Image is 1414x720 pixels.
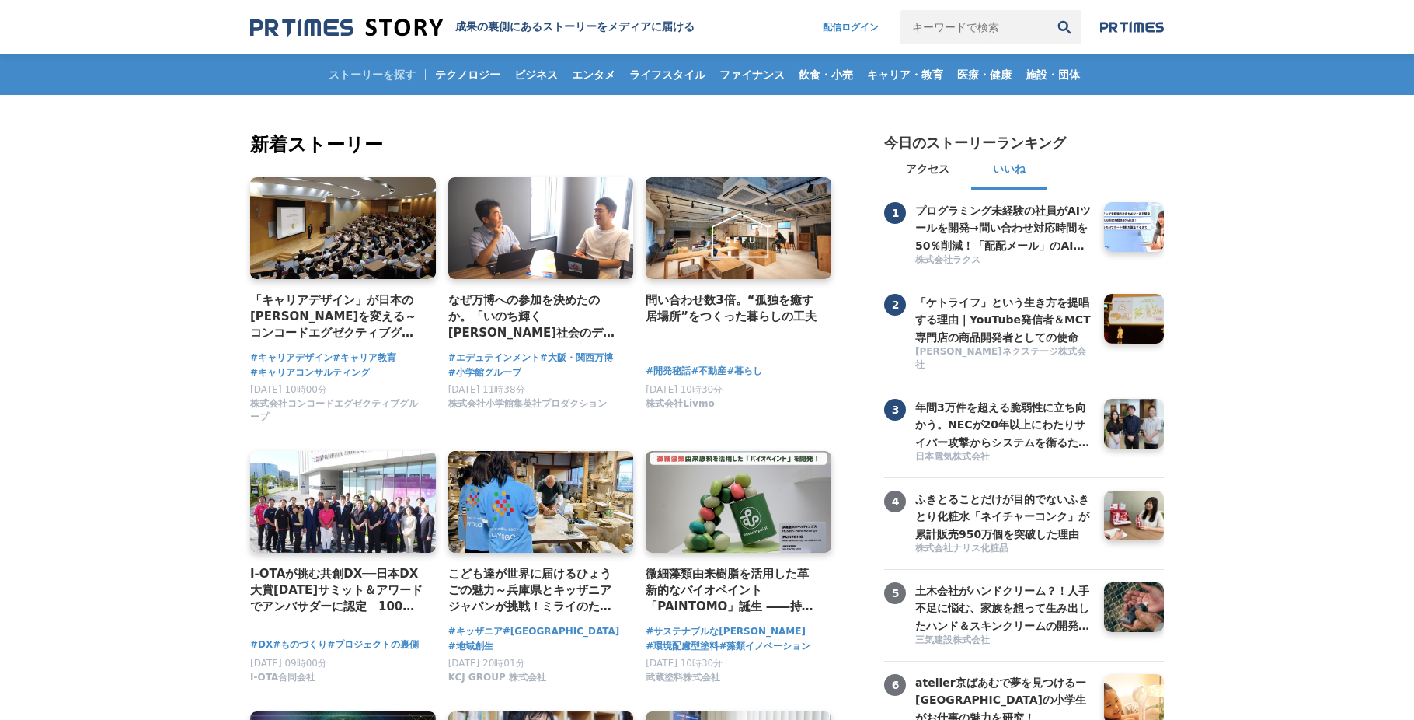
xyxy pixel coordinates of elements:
[1047,10,1081,44] button: 検索
[646,364,691,379] a: #開発秘話
[915,399,1092,449] a: 年間3万件を超える脆弱性に立ち向かう。NECが20年以上にわたりサイバー攻撃からシステムを衛るために実践してきた脆弱性管理の裏側
[429,54,507,95] a: テクノロジー
[250,638,273,652] a: #DX
[915,294,1092,346] h3: 「ケトライフ」という生き方を提唱する理由｜YouTube発信者＆MCT専門店の商品開発者としての使命
[273,638,327,652] a: #ものづくり
[915,491,1092,540] a: ふきとることだけが目的でないふきとり化粧水「ネイチャーコンク」が累計販売950万個を突破した理由
[915,345,1092,372] span: [PERSON_NAME]ネクステージ株式会社
[915,634,1092,648] a: 三気建設株式会社
[508,54,564,95] a: ビジネス
[623,54,712,95] a: ライフスタイル
[861,54,949,95] a: キャリア・教育
[448,676,546,687] a: KCJ GROUP 株式会社
[646,397,714,411] span: 株式会社Livmo
[691,364,726,379] a: #不動産
[915,450,990,463] span: 日本電気株式会社
[508,68,564,82] span: ビジネス
[646,292,819,326] a: 問い合わせ数3倍。“孤独を癒す居場所”をつくった暮らしの工夫
[448,565,622,616] a: こども達が世界に届けるひょうごの魅力～兵庫県とキッザニア ジャパンが挑戦！ミライのためにできること～
[448,292,622,342] a: なぜ万博への参加を決めたのか。「いのち輝く[PERSON_NAME]社会のデザイン」の実現に向けて、エデュテインメントの可能性を追求するプロジェクト。
[1019,54,1086,95] a: 施設・団体
[448,624,503,639] a: #キッザニア
[884,134,1066,152] h2: 今日のストーリーランキング
[250,658,327,669] span: [DATE] 09時00分
[719,639,810,654] a: #藻類イノベーション
[915,542,1008,555] span: 株式会社ナリス化粧品
[1019,68,1086,82] span: 施設・団体
[250,565,423,616] a: I-OTAが挑む共創DX──日本DX大賞[DATE]サミット＆アワードでアンバサダーに認定 100社連携で拓く“共感される製造業DX”の新たな地平
[884,152,971,190] button: アクセス
[646,671,720,684] span: 武蔵塗料株式会社
[250,384,327,395] span: [DATE] 10時00分
[1100,21,1164,33] img: prtimes
[455,20,695,34] h1: 成果の裏側にあるストーリーをメディアに届ける
[448,639,493,654] a: #地域創生
[503,624,620,639] a: #[GEOGRAPHIC_DATA]
[915,399,1092,451] h3: 年間3万件を超える脆弱性に立ち向かう。NECが20年以上にわたりサイバー攻撃からシステムを衛るために実践してきた脆弱性管理の裏側
[713,68,791,82] span: ファイナンス
[971,152,1047,190] button: いいね
[646,402,714,413] a: 株式会社Livmo
[327,638,419,652] a: #プロジェクトの裏側
[884,582,906,604] span: 5
[915,294,1092,344] a: 「ケトライフ」という生き方を提唱する理由｜YouTube発信者＆MCT専門店の商品開発者としての使命
[448,397,607,411] span: 株式会社小学館集英社プロダクション
[250,17,443,38] img: 成果の裏側にあるストーリーをメディアに届ける
[726,364,762,379] a: #暮らし
[646,624,806,639] a: #サステナブルな[PERSON_NAME]
[250,365,370,380] a: #キャリアコンサルティング
[250,415,423,426] a: 株式会社コンコードエグゼクティブグループ
[792,68,859,82] span: 飲食・小売
[915,202,1092,252] a: プログラミング未経験の社員がAIツールを開発→問い合わせ対応時間を50％削減！「配配メール」のAIサポート機能が誕生するまで
[646,384,723,395] span: [DATE] 10時30分
[250,292,423,342] h4: 「キャリアデザイン」が日本の[PERSON_NAME]を変える～コンコードエグゼクティブグループの挑戦
[448,351,540,365] a: #エデュテインメント
[566,68,622,82] span: エンタメ
[333,351,396,365] a: #キャリア教育
[915,253,1092,268] a: 株式会社ラクス
[884,491,906,512] span: 4
[540,351,613,365] a: #大阪・関西万博
[915,202,1092,254] h3: プログラミング未経験の社員がAIツールを開発→問い合わせ対応時間を50％削減！「配配メール」のAIサポート機能が誕生するまで
[646,658,723,669] span: [DATE] 10時30分
[250,17,695,38] a: 成果の裏側にあるストーリーをメディアに届ける 成果の裏側にあるストーリーをメディアに届ける
[915,582,1092,634] h3: 土木会社がハンドクリーム？！人手不足に悩む、家族を想って生み出したハンド＆スキンクリームの開発秘話 【主守手（[PERSON_NAME]）ハンド＆スキンクリーム】
[951,54,1018,95] a: 医療・健康
[250,351,333,365] a: #キャリアデザイン
[951,68,1018,82] span: 医療・健康
[646,639,719,654] a: #環境配慮型塗料
[915,582,1092,632] a: 土木会社がハンドクリーム？！人手不足に悩む、家族を想って生み出したハンド＆スキンクリームの開発秘話 【主守手（[PERSON_NAME]）ハンド＆スキンクリーム】
[884,294,906,316] span: 2
[448,658,525,669] span: [DATE] 20時01分
[646,676,720,687] a: 武蔵塗料株式会社
[448,671,546,684] span: KCJ GROUP 株式会社
[861,68,949,82] span: キャリア・教育
[915,253,980,267] span: 株式会社ラクス
[900,10,1047,44] input: キーワードで検索
[623,68,712,82] span: ライフスタイル
[429,68,507,82] span: テクノロジー
[448,365,521,380] span: #小学館グループ
[915,491,1092,543] h3: ふきとることだけが目的でないふきとり化粧水「ネイチャーコンク」が累計販売950万個を突破した理由
[807,10,894,44] a: 配信ログイン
